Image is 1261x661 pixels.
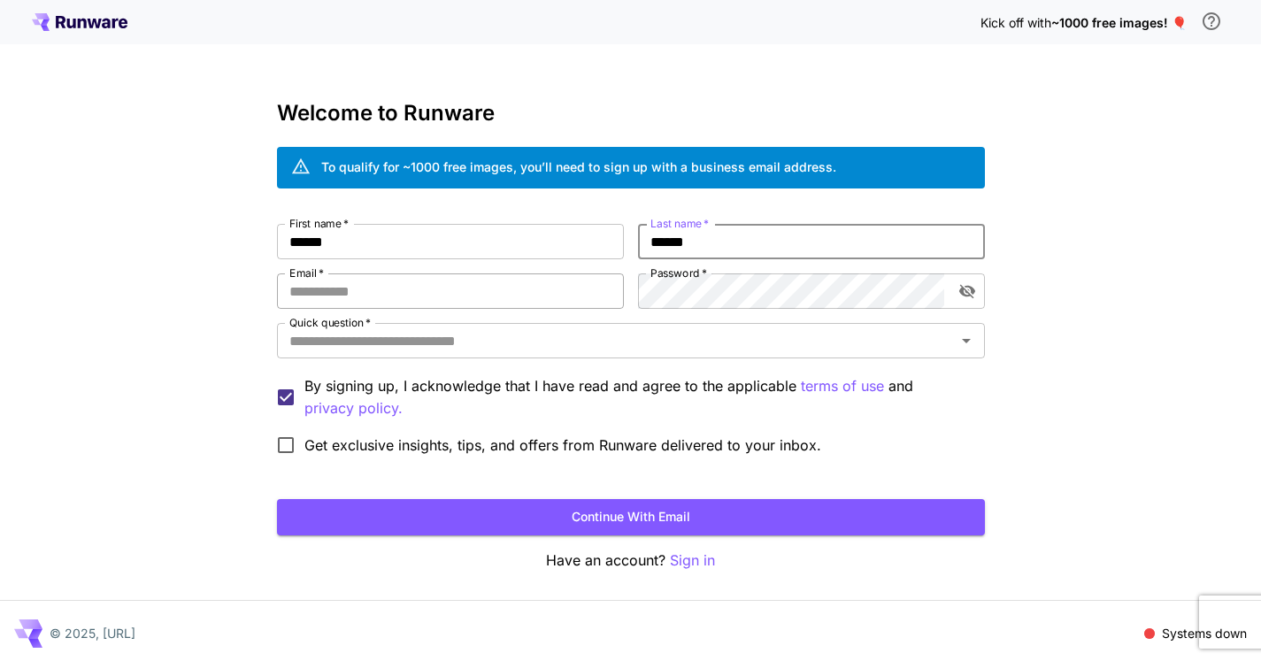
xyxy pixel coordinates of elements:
span: Get exclusive insights, tips, and offers from Runware delivered to your inbox. [304,434,821,456]
p: By signing up, I acknowledge that I have read and agree to the applicable and [304,375,971,419]
div: To qualify for ~1000 free images, you’ll need to sign up with a business email address. [321,158,836,176]
p: © 2025, [URL] [50,624,135,642]
button: Sign in [670,550,715,572]
span: ~1000 free images! 🎈 [1051,15,1187,30]
label: Quick question [289,315,371,330]
p: terms of use [801,375,884,397]
p: Systems down [1162,624,1247,642]
button: In order to qualify for free credit, you need to sign up with a business email address and click ... [1194,4,1229,39]
button: toggle password visibility [951,275,983,307]
h3: Welcome to Runware [277,101,985,126]
span: Kick off with [980,15,1051,30]
button: Continue with email [277,499,985,535]
p: Have an account? [277,550,985,572]
button: Open [954,328,979,353]
label: Email [289,265,324,281]
label: Last name [650,216,709,231]
label: Password [650,265,707,281]
p: privacy policy. [304,397,403,419]
button: By signing up, I acknowledge that I have read and agree to the applicable terms of use and [304,397,403,419]
label: First name [289,216,349,231]
button: By signing up, I acknowledge that I have read and agree to the applicable and privacy policy. [801,375,884,397]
